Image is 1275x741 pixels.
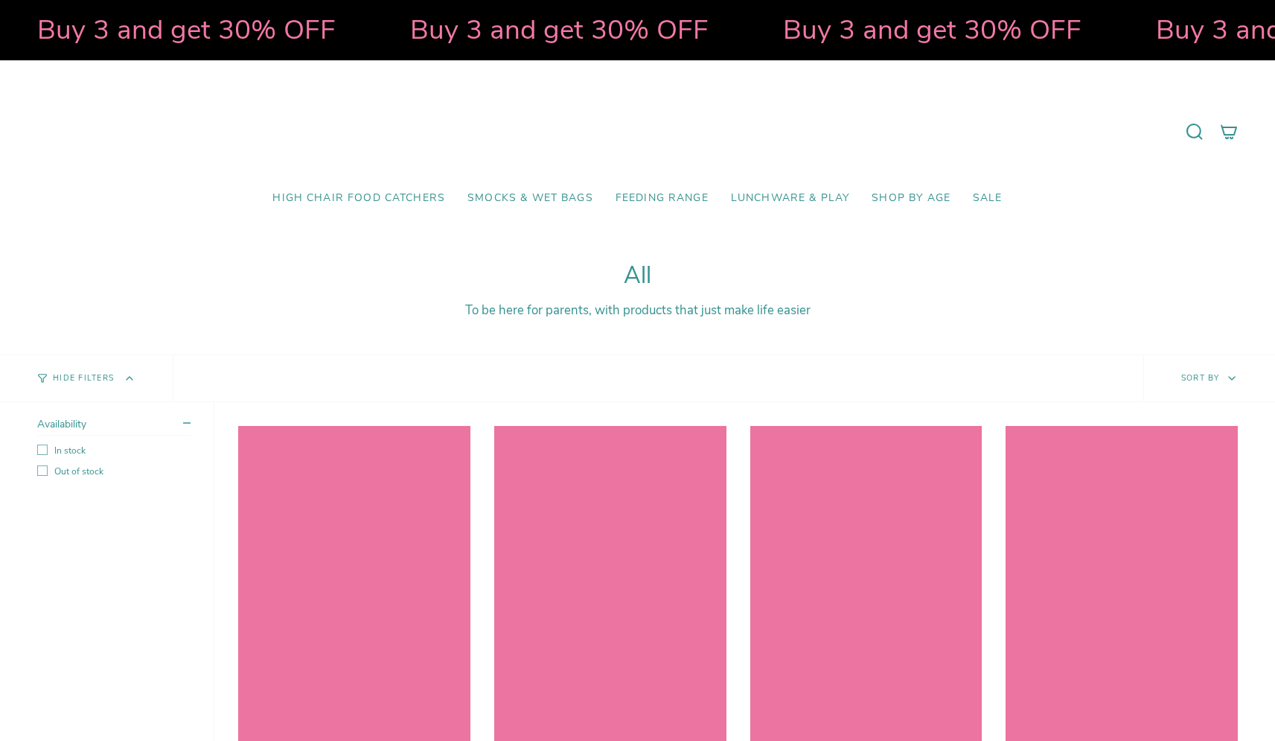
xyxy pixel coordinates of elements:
strong: Buy 3 and get 30% OFF [33,11,332,48]
a: Feeding Range [604,181,720,216]
strong: Buy 3 and get 30% OFF [779,11,1078,48]
span: Lunchware & Play [731,192,849,205]
span: Shop by Age [872,192,950,205]
span: Feeding Range [616,192,709,205]
a: Shop by Age [860,181,962,216]
label: Out of stock [37,465,191,477]
span: Sort by [1181,372,1220,384]
h1: All [37,262,1238,290]
label: In stock [37,445,191,457]
button: Sort by [1143,355,1275,401]
a: SALE [962,181,1014,216]
a: Mumma’s Little Helpers [509,83,766,181]
span: Hide Filters [53,375,114,383]
span: To be here for parents, with products that just make life easier [465,302,811,319]
span: Availability [37,417,86,431]
a: Smocks & Wet Bags [456,181,604,216]
summary: Availability [37,417,191,436]
span: High Chair Food Catchers [272,192,445,205]
span: Smocks & Wet Bags [467,192,593,205]
span: SALE [973,192,1003,205]
a: Lunchware & Play [720,181,860,216]
a: High Chair Food Catchers [261,181,456,216]
strong: Buy 3 and get 30% OFF [406,11,705,48]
